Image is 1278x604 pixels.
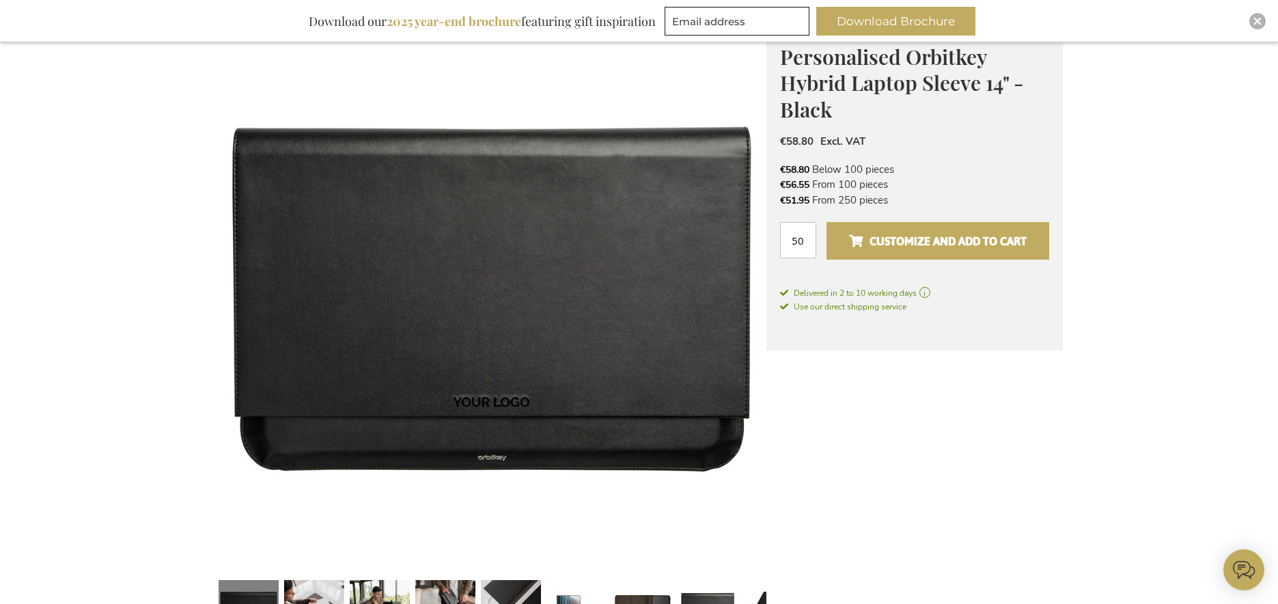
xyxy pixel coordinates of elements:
[780,135,814,148] span: €58.80
[816,7,975,36] button: Download Brochure
[826,222,1048,260] button: Customize and add to cart
[780,178,809,191] span: €56.55
[780,301,906,312] span: Use our direct shipping service
[849,230,1027,252] span: Customize and add to cart
[820,135,865,148] span: Excl. VAT
[780,287,1049,299] a: Delivered in 2 to 10 working days
[303,7,662,36] div: Download our featuring gift inspiration
[1253,17,1262,25] img: Close
[780,299,906,313] a: Use our direct shipping service
[780,162,1049,177] li: Below 100 pieces
[780,222,816,258] input: Qty
[780,43,1024,123] span: Personalised Orbitkey Hybrid Laptop Sleeve 14" - Black
[665,7,814,40] form: marketing offers and promotions
[216,20,766,571] img: Personalised Orbitkey Hybrid Laptop Sleeve 14" - Black
[1249,13,1266,29] div: Close
[665,7,809,36] input: Email address
[780,193,1049,208] li: From 250 pieces
[780,163,809,176] span: €58.80
[387,13,521,29] b: 2025 year-end brochure
[780,194,809,207] span: €51.95
[780,177,1049,192] li: From 100 pieces
[1223,549,1264,590] iframe: belco-activator-frame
